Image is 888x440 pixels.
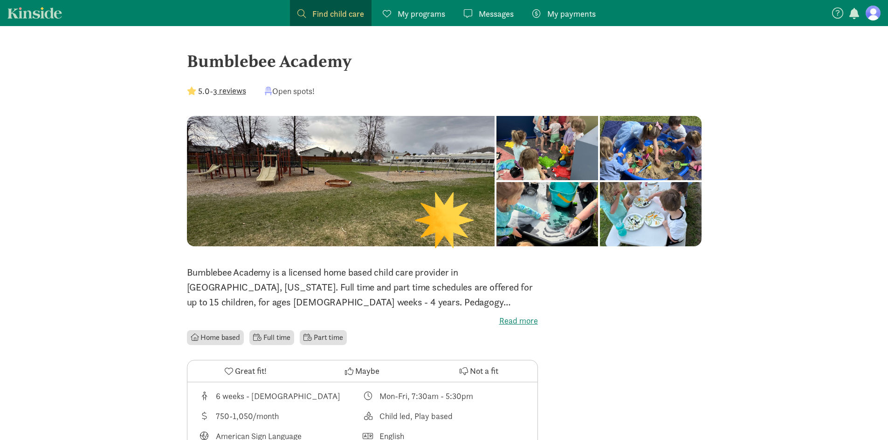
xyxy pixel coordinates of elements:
[362,390,526,402] div: Class schedule
[199,390,363,402] div: Age range for children that this provider cares for
[235,365,267,377] span: Great fit!
[362,410,526,422] div: This provider's education philosophy
[187,360,304,382] button: Great fit!
[7,7,62,19] a: Kinside
[213,84,246,97] button: 3 reviews
[355,365,379,377] span: Maybe
[187,330,244,345] li: Home based
[198,86,210,96] strong: 5.0
[249,330,294,345] li: Full time
[379,410,453,422] div: Child led, Play based
[265,85,315,97] div: Open spots!
[479,7,514,20] span: Messages
[547,7,596,20] span: My payments
[470,365,498,377] span: Not a fit
[304,360,420,382] button: Maybe
[187,85,246,97] div: -
[398,7,445,20] span: My programs
[216,410,279,422] div: 750-1,050/month
[312,7,364,20] span: Find child care
[187,315,538,326] label: Read more
[199,410,363,422] div: Average tuition for this program
[187,48,702,74] div: Bumblebee Academy
[187,265,538,310] p: Bumblebee Academy is a licensed home based child care provider in [GEOGRAPHIC_DATA], [US_STATE]. ...
[379,390,473,402] div: Mon-Fri, 7:30am - 5:30pm
[420,360,537,382] button: Not a fit
[216,390,340,402] div: 6 weeks - [DEMOGRAPHIC_DATA]
[300,330,346,345] li: Part time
